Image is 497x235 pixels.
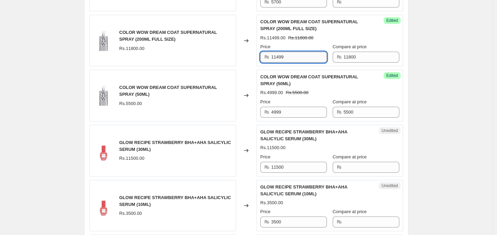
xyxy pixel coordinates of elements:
[264,165,269,170] span: ₨
[288,35,314,41] strike: Rs.11800.00
[260,99,271,104] span: Price
[337,54,342,60] span: ₨
[260,35,286,41] div: Rs.11499.00
[260,154,271,159] span: Price
[93,195,114,216] img: 13695641-1904945707632958_80x.webp
[260,199,283,206] div: Rs.3500.00
[260,144,286,151] div: Rs.11500.00
[93,140,114,161] img: 13695641-1904945707632958_80x.webp
[386,73,398,78] span: Edited
[382,128,398,133] span: Unedited
[260,89,283,96] div: Rs.4999.00
[337,219,342,224] span: ₨
[333,44,367,49] span: Compare at price
[333,154,367,159] span: Compare at price
[333,99,367,104] span: Compare at price
[119,45,144,52] div: Rs.11800.00
[260,19,358,31] span: COLOR WOW DREAM COAT SUPERNATURAL SPRAY (200ML FULL SIZE)
[264,109,269,115] span: ₨
[119,195,231,207] span: GLOW RECIPE STRAWBERRY BHA+AHA SALICYLIC SERUM (10ML)
[93,85,114,106] img: 11516014-3214942298823972_80x.webp
[286,89,309,96] strike: Rs.5500.00
[264,54,269,60] span: ₨
[119,30,217,42] span: COLOR WOW DREAM COAT SUPERNATURAL SPRAY (200ML FULL SIZE)
[119,100,142,107] div: Rs.5500.00
[333,209,367,214] span: Compare at price
[260,44,271,49] span: Price
[119,210,142,217] div: Rs.3500.00
[260,209,271,214] span: Price
[337,165,342,170] span: ₨
[119,140,231,152] span: GLOW RECIPE STRAWBERRY BHA+AHA SALICYLIC SERUM (30ML)
[337,109,342,115] span: ₨
[386,18,398,23] span: Edited
[119,85,217,97] span: COLOR WOW DREAM COAT SUPERNATURAL SPRAY (50ML)
[260,129,347,141] span: GLOW RECIPE STRAWBERRY BHA+AHA SALICYLIC SERUM (30ML)
[382,183,398,188] span: Unedited
[119,155,144,162] div: Rs.11500.00
[260,74,358,86] span: COLOR WOW DREAM COAT SUPERNATURAL SPRAY (50ML)
[260,184,347,196] span: GLOW RECIPE STRAWBERRY BHA+AHA SALICYLIC SERUM (10ML)
[264,219,269,224] span: ₨
[93,30,114,51] img: 11516014-3214942298823972_80x.webp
